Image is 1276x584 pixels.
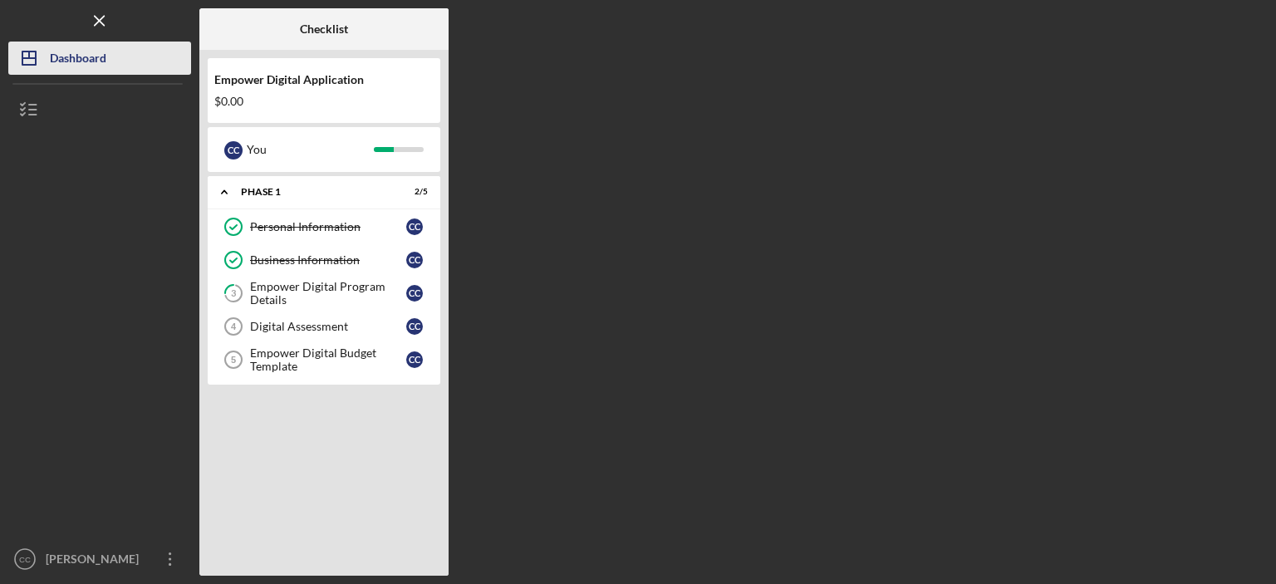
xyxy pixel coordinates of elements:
div: C C [406,318,423,335]
div: Phase 1 [241,187,386,197]
div: C C [406,351,423,368]
div: C C [406,218,423,235]
a: Business InformationCC [216,243,432,277]
div: Empower Digital Application [214,73,434,86]
button: CC[PERSON_NAME] [8,542,191,576]
tspan: 3 [231,288,236,299]
div: Personal Information [250,220,406,233]
div: C C [224,141,243,159]
div: Dashboard [50,42,106,79]
b: Checklist [300,22,348,36]
div: Empower Digital Budget Template [250,346,406,373]
a: 3Empower Digital Program DetailsCC [216,277,432,310]
tspan: 5 [231,355,236,365]
div: Business Information [250,253,406,267]
div: You [247,135,374,164]
a: 4Digital AssessmentCC [216,310,432,343]
div: Empower Digital Program Details [250,280,406,307]
a: 5Empower Digital Budget TemplateCC [216,343,432,376]
div: $0.00 [214,95,434,108]
div: C C [406,252,423,268]
div: Digital Assessment [250,320,406,333]
tspan: 4 [231,321,237,331]
text: CC [19,555,31,564]
div: 2 / 5 [398,187,428,197]
button: Dashboard [8,42,191,75]
div: [PERSON_NAME] [42,542,150,580]
a: Personal InformationCC [216,210,432,243]
div: C C [406,285,423,302]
